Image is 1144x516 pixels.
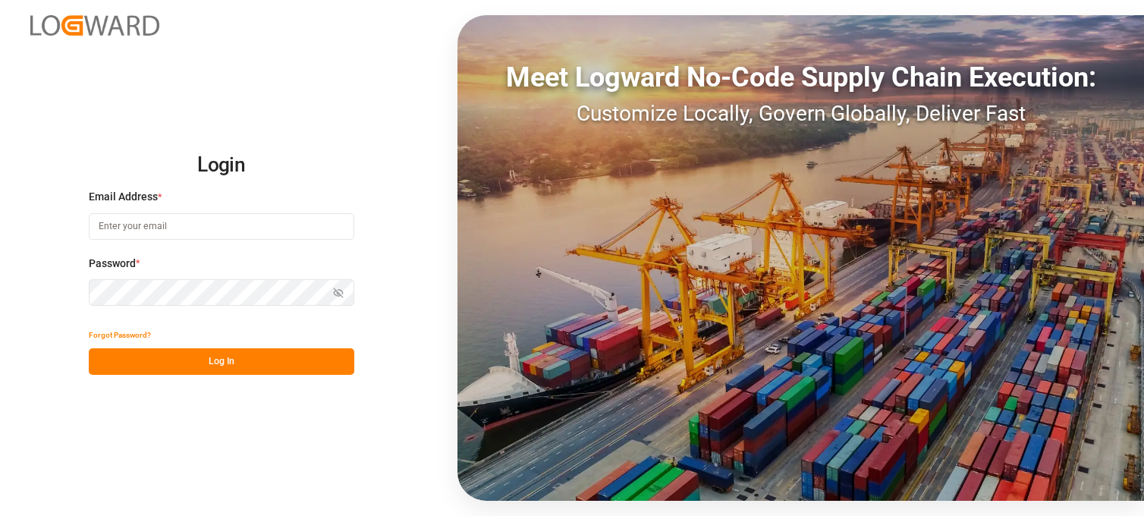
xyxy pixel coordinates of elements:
[89,256,136,272] span: Password
[457,98,1144,130] div: Customize Locally, Govern Globally, Deliver Fast
[457,57,1144,98] div: Meet Logward No-Code Supply Chain Execution:
[89,213,354,240] input: Enter your email
[89,348,354,375] button: Log In
[89,141,354,190] h2: Login
[89,189,158,205] span: Email Address
[30,15,159,36] img: Logward_new_orange.png
[89,322,151,348] button: Forgot Password?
